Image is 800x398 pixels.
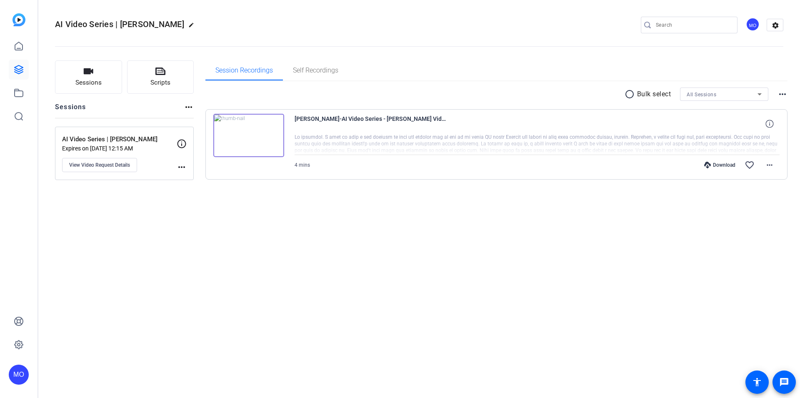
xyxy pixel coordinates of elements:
p: AI Video Series | [PERSON_NAME] [62,135,177,144]
span: [PERSON_NAME]-AI Video Series - [PERSON_NAME] Video Series - [PERSON_NAME]-1759873848172-webcam [295,114,449,134]
span: Self Recordings [293,67,338,74]
span: AI Video Series | [PERSON_NAME] [55,19,184,29]
h2: Sessions [55,102,86,118]
img: blue-gradient.svg [12,13,25,26]
div: Download [700,162,740,168]
img: thumb-nail [213,114,284,157]
mat-icon: accessibility [752,377,762,387]
span: Sessions [75,78,102,88]
button: Sessions [55,60,122,94]
div: MO [9,365,29,385]
button: View Video Request Details [62,158,137,172]
span: 4 mins [295,162,310,168]
span: Scripts [150,78,170,88]
input: Search [656,20,731,30]
p: Expires on [DATE] 12:15 AM [62,145,177,152]
div: MO [746,18,760,31]
span: All Sessions [687,92,716,98]
button: Scripts [127,60,194,94]
ngx-avatar: Maura Olson [746,18,760,32]
mat-icon: more_horiz [177,162,187,172]
mat-icon: favorite_border [745,160,755,170]
span: Session Recordings [215,67,273,74]
mat-icon: edit [188,22,198,32]
mat-icon: more_horiz [184,102,194,112]
p: Bulk select [637,89,671,99]
mat-icon: message [779,377,789,387]
mat-icon: settings [767,19,784,32]
mat-icon: radio_button_unchecked [625,89,637,99]
span: View Video Request Details [69,162,130,168]
mat-icon: more_horiz [765,160,775,170]
mat-icon: more_horiz [777,89,787,99]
